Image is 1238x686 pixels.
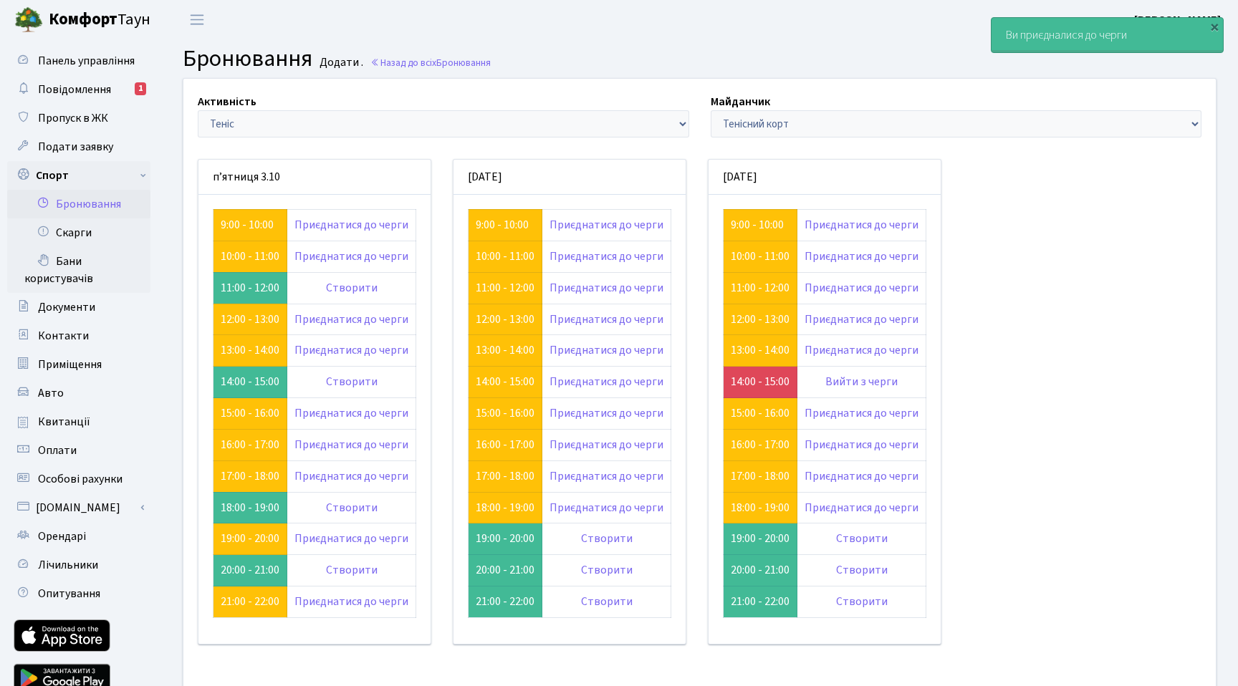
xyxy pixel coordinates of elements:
[7,161,150,190] a: Спорт
[805,437,918,453] a: Приєднатися до черги
[476,280,534,296] a: 11:00 - 12:00
[326,562,378,578] a: Створити
[476,405,534,421] a: 15:00 - 16:00
[550,248,663,264] a: Приєднатися до черги
[135,82,146,95] div: 1
[38,557,98,573] span: Лічильники
[326,500,378,516] a: Створити
[731,342,790,358] a: 13:00 - 14:00
[550,280,663,296] a: Приєднатися до черги
[38,528,86,544] span: Орендарі
[294,468,408,484] a: Приєднатися до черги
[731,437,790,453] a: 16:00 - 17:00
[221,594,279,609] a: 21:00 - 22:00
[221,342,279,358] a: 13:00 - 14:00
[221,217,274,233] a: 9:00 - 10:00
[38,328,89,344] span: Контакти
[805,500,918,516] a: Приєднатися до черги
[476,437,534,453] a: 16:00 - 17:00
[326,280,378,296] a: Створити
[454,160,686,195] div: [DATE]
[294,342,408,358] a: Приєднатися до черги
[731,311,790,327] a: 12:00 - 13:00
[221,468,279,484] a: 17:00 - 18:00
[38,53,135,69] span: Панель управління
[805,342,918,358] a: Приєднатися до черги
[724,523,797,555] td: 19:00 - 20:00
[805,405,918,421] a: Приєднатися до черги
[38,471,123,487] span: Особові рахунки
[469,523,542,555] td: 19:00 - 20:00
[724,555,797,586] td: 20:00 - 21:00
[294,405,408,421] a: Приєднатися до черги
[7,350,150,379] a: Приміщення
[370,56,491,69] a: Назад до всіхБронювання
[294,531,408,546] a: Приєднатися до черги
[7,104,150,132] a: Пропуск в ЖК
[221,405,279,421] a: 15:00 - 16:00
[731,248,790,264] a: 10:00 - 11:00
[7,407,150,436] a: Квитанції
[221,311,279,327] a: 12:00 - 13:00
[1207,19,1222,34] div: ×
[294,311,408,327] a: Приєднатися до черги
[476,248,534,264] a: 10:00 - 11:00
[7,293,150,322] a: Документи
[731,217,784,233] a: 9:00 - 10:00
[221,531,279,546] a: 19:00 - 20:00
[731,405,790,421] a: 15:00 - 16:00
[469,586,542,618] td: 21:00 - 22:00
[836,562,888,578] a: Створити
[38,586,100,602] span: Опитування
[836,594,888,609] a: Створити
[805,311,918,327] a: Приєднатися до черги
[805,217,918,233] a: Приєднатися до черги
[49,8,150,32] span: Таун
[836,531,888,546] a: Створити
[550,374,663,390] a: Приєднатися до черги
[550,500,663,516] a: Приєднатися до черги
[294,217,408,233] a: Приєднатися до черги
[476,311,534,327] a: 12:00 - 13:00
[825,374,898,390] a: Вийти з черги
[213,367,287,398] td: 14:00 - 15:00
[198,93,256,110] label: Активність
[317,56,363,69] small: Додати .
[550,405,663,421] a: Приєднатися до черги
[7,322,150,350] a: Контакти
[7,493,150,522] a: [DOMAIN_NAME]
[179,8,215,32] button: Переключити навігацію
[1134,11,1221,29] a: [PERSON_NAME]
[7,247,150,293] a: Бани користувачів
[992,18,1223,52] div: Ви приєдналися до черги
[7,190,150,218] a: Бронювання
[38,357,102,372] span: Приміщення
[38,139,113,155] span: Подати заявку
[731,374,790,390] a: 14:00 - 15:00
[7,522,150,551] a: Орендарі
[550,437,663,453] a: Приєднатися до черги
[38,299,95,315] span: Документи
[7,465,150,493] a: Особові рахунки
[550,311,663,327] a: Приєднатися до черги
[581,594,633,609] a: Створити
[469,555,542,586] td: 20:00 - 21:00
[38,385,64,401] span: Авто
[213,272,287,304] td: 11:00 - 12:00
[550,217,663,233] a: Приєднатися до черги
[805,280,918,296] a: Приєднатися до черги
[476,342,534,358] a: 13:00 - 14:00
[711,93,770,110] label: Майданчик
[731,500,790,516] a: 18:00 - 19:00
[7,551,150,579] a: Лічильники
[38,443,77,458] span: Оплати
[213,492,287,523] td: 18:00 - 19:00
[294,594,408,609] a: Приєднатися до черги
[7,436,150,465] a: Оплати
[38,110,108,126] span: Пропуск в ЖК
[436,56,491,69] span: Бронювання
[7,218,150,247] a: Скарги
[221,248,279,264] a: 10:00 - 11:00
[476,468,534,484] a: 17:00 - 18:00
[213,555,287,586] td: 20:00 - 21:00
